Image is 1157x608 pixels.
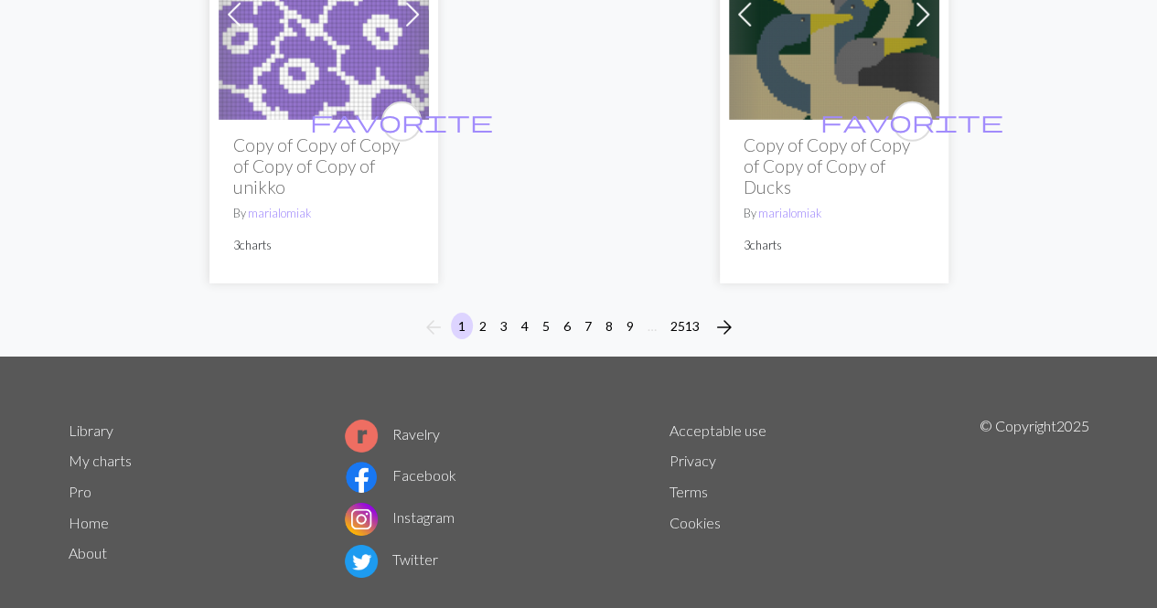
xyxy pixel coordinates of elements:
button: 8 [598,313,620,339]
img: Instagram logo [345,503,378,536]
button: 5 [535,313,557,339]
a: unikko [219,4,429,21]
button: 7 [577,313,599,339]
p: By [744,205,925,222]
a: Library [69,421,113,439]
h2: Copy of Copy of Copy of Copy of Copy of unikko [233,134,414,197]
a: marialomiak [758,206,821,220]
i: favourite [310,103,493,140]
nav: Page navigation [415,313,743,342]
a: Ducks [729,4,939,21]
button: 4 [514,313,536,339]
a: marialomiak [248,206,311,220]
a: Cookies [670,514,721,531]
button: favourite [381,101,422,142]
img: Ravelry logo [345,420,378,453]
a: Pro [69,483,91,500]
i: favourite [820,103,1003,140]
button: Next [706,313,743,342]
button: 3 [493,313,515,339]
i: Next [713,316,735,338]
a: My charts [69,452,132,469]
button: 1 [451,313,473,339]
a: Terms [670,483,708,500]
p: © Copyright 2025 [980,415,1089,581]
span: arrow_forward [713,315,735,340]
h2: Copy of Copy of Copy of Copy of Copy of Ducks [744,134,925,197]
button: favourite [892,101,932,142]
span: favorite [820,107,1003,135]
a: Acceptable use [670,421,766,439]
a: Instagram [345,508,455,526]
button: 2513 [663,313,707,339]
a: Ravelry [345,425,440,443]
a: About [69,544,107,561]
a: Home [69,514,109,531]
button: 9 [619,313,641,339]
p: 3 charts [744,237,925,254]
a: Privacy [670,452,716,469]
span: favorite [310,107,493,135]
a: Facebook [345,466,456,484]
p: 3 charts [233,237,414,254]
button: 2 [472,313,494,339]
img: Facebook logo [345,461,378,494]
button: 6 [556,313,578,339]
p: By [233,205,414,222]
img: Twitter logo [345,545,378,578]
a: Twitter [345,550,438,568]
